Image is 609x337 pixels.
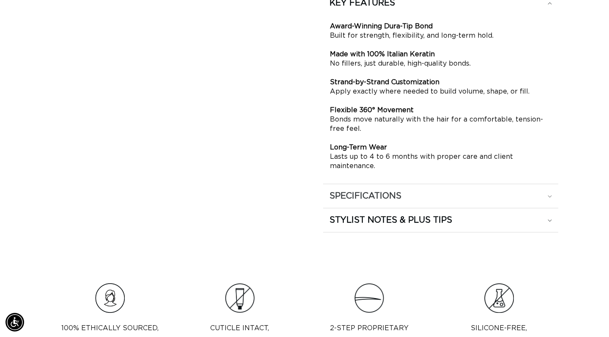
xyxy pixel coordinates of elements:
[330,51,435,58] strong: Made with 100% Italian Keratin
[329,215,452,226] h2: STYLIST NOTES & PLUS TIPS
[95,283,125,313] img: Hair_Icon_a70f8c6f-f1c4-41e1-8dbd-f323a2e654e6.png
[484,283,514,313] img: Group.png
[330,144,387,151] strong: Long-Term Wear
[330,22,551,171] p: Built for strength, flexibility, and long-term hold. No fillers, just durable, high-quality bonds...
[330,79,439,86] strong: Strand-by-Strand Customization
[225,283,255,313] img: Clip_path_group_3e966cc6-585a-453a-be60-cd6cdacd677c.png
[330,107,414,113] strong: Flexible 360° Movement
[354,283,384,313] img: Clip_path_group_11631e23-4577-42dd-b462-36179a27abaf.png
[330,23,433,30] strong: Award-Winning Dura-Tip Bond
[329,191,401,202] h2: SPECIFICATIONS
[323,208,558,232] summary: STYLIST NOTES & PLUS TIPS
[323,184,558,208] summary: SPECIFICATIONS
[567,296,609,337] iframe: Chat Widget
[5,313,24,331] div: Accessibility Menu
